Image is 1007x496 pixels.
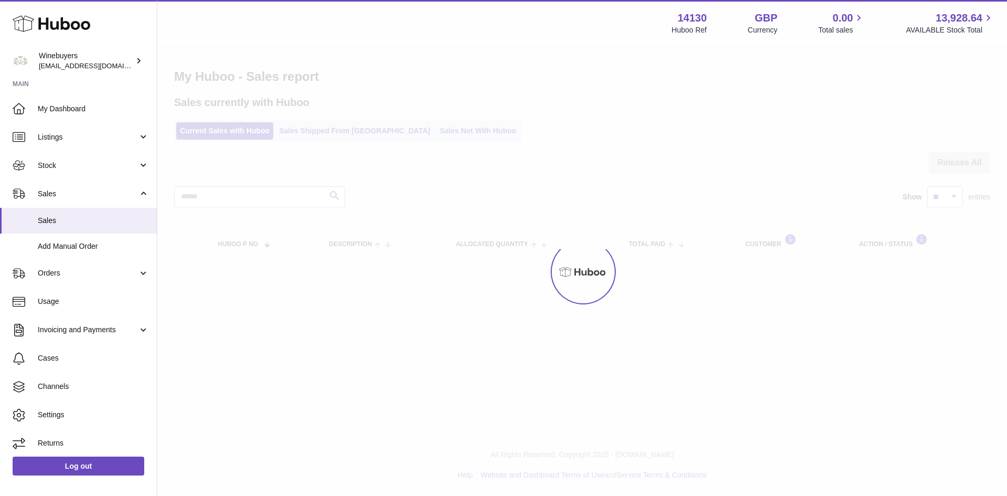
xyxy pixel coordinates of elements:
div: Winebuyers [39,51,133,71]
a: 13,928.64 AVAILABLE Stock Total [906,11,994,35]
span: Listings [38,132,138,142]
span: Cases [38,353,149,363]
span: My Dashboard [38,104,149,114]
span: Settings [38,410,149,420]
a: 0.00 Total sales [818,11,865,35]
span: Orders [38,268,138,278]
span: 0.00 [833,11,853,25]
span: Usage [38,297,149,307]
span: Sales [38,189,138,199]
span: Invoicing and Payments [38,325,138,335]
span: Sales [38,216,149,226]
div: Huboo Ref [672,25,707,35]
span: 13,928.64 [936,11,982,25]
a: Log out [13,457,144,476]
span: Channels [38,382,149,392]
span: [EMAIL_ADDRESS][DOMAIN_NAME] [39,61,154,70]
span: Stock [38,161,138,171]
strong: GBP [755,11,777,25]
div: Currency [748,25,778,35]
span: AVAILABLE Stock Total [906,25,994,35]
span: Total sales [818,25,865,35]
span: Returns [38,438,149,448]
strong: 14130 [678,11,707,25]
img: internalAdmin-14130@internal.huboo.com [13,53,28,69]
span: Add Manual Order [38,241,149,251]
